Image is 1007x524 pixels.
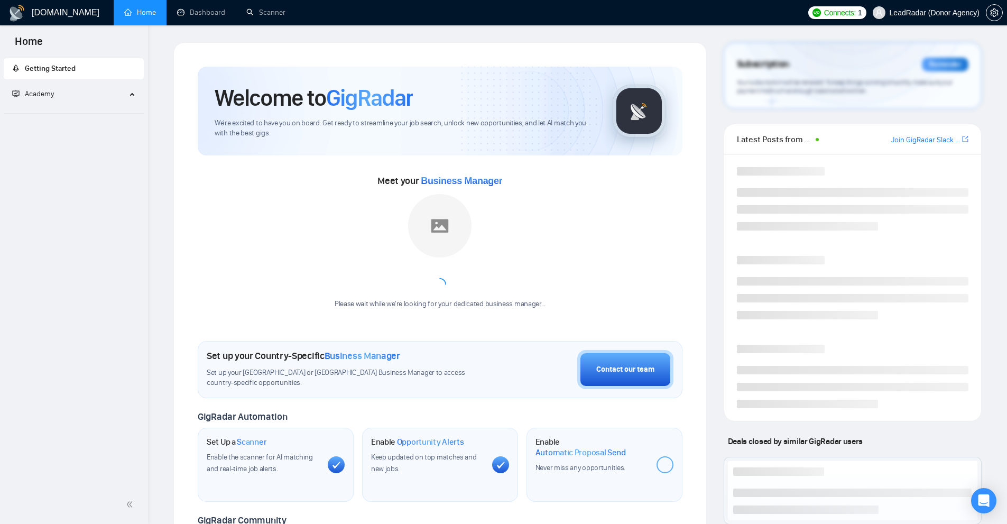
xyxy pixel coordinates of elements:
[962,135,968,143] span: export
[971,488,996,513] div: Open Intercom Messenger
[824,7,856,19] span: Connects:
[198,411,287,422] span: GigRadar Automation
[875,9,883,16] span: user
[962,134,968,144] a: export
[12,90,20,97] span: fund-projection-screen
[4,109,144,116] li: Academy Homepage
[326,84,413,112] span: GigRadar
[207,350,400,362] h1: Set up your Country-Specific
[613,85,666,137] img: gigradar-logo.png
[25,64,76,73] span: Getting Started
[325,350,400,362] span: Business Manager
[126,499,136,510] span: double-left
[986,8,1002,17] span: setting
[596,364,654,375] div: Contact our team
[535,463,625,472] span: Never miss any opportunities.
[535,437,648,457] h1: Enable
[408,194,472,258] img: placeholder.png
[433,278,446,291] span: loading
[328,299,552,309] div: Please wait while we're looking for your dedicated business manager...
[986,8,1003,17] a: setting
[6,34,51,56] span: Home
[986,4,1003,21] button: setting
[207,453,313,473] span: Enable the scanner for AI matching and real-time job alerts.
[858,7,862,19] span: 1
[812,8,821,17] img: upwork-logo.png
[371,453,477,473] span: Keep updated on top matches and new jobs.
[371,437,464,447] h1: Enable
[12,65,20,72] span: rocket
[246,8,285,17] a: searchScanner
[737,133,812,146] span: Latest Posts from the GigRadar Community
[177,8,225,17] a: dashboardDashboard
[8,5,25,22] img: logo
[4,58,144,79] li: Getting Started
[377,175,502,187] span: Meet your
[215,84,413,112] h1: Welcome to
[737,56,789,73] span: Subscription
[922,58,968,71] div: Reminder
[577,350,673,389] button: Contact our team
[124,8,156,17] a: homeHome
[737,78,953,95] span: Your subscription will be renewed. To keep things running smoothly, make sure your payment method...
[25,89,54,98] span: Academy
[237,437,266,447] span: Scanner
[397,437,464,447] span: Opportunity Alerts
[724,432,867,451] span: Deals closed by similar GigRadar users
[12,89,54,98] span: Academy
[535,447,626,458] span: Automatic Proposal Send
[215,118,596,139] span: We're excited to have you on board. Get ready to streamline your job search, unlock new opportuni...
[421,176,502,186] span: Business Manager
[207,437,266,447] h1: Set Up a
[207,368,487,388] span: Set up your [GEOGRAPHIC_DATA] or [GEOGRAPHIC_DATA] Business Manager to access country-specific op...
[891,134,960,146] a: Join GigRadar Slack Community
